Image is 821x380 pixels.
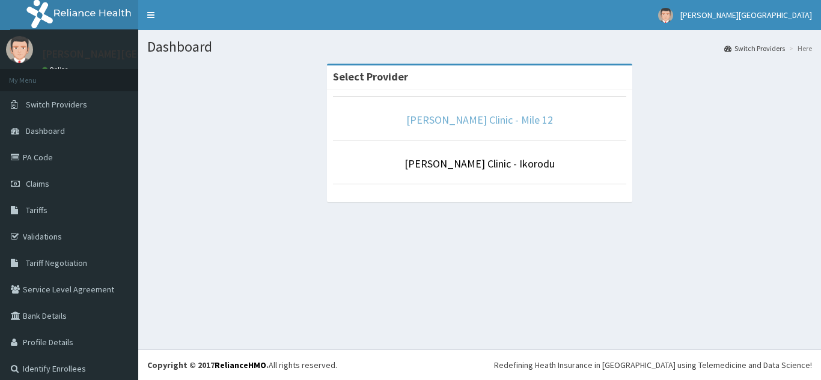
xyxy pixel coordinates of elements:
[42,49,220,59] p: [PERSON_NAME][GEOGRAPHIC_DATA]
[147,39,812,55] h1: Dashboard
[724,43,785,53] a: Switch Providers
[26,258,87,268] span: Tariff Negotiation
[138,349,821,380] footer: All rights reserved.
[147,360,269,370] strong: Copyright © 2017 .
[786,43,812,53] li: Here
[215,360,266,370] a: RelianceHMO
[658,8,673,23] img: User Image
[404,157,555,170] a: [PERSON_NAME] Clinic - Ikorodu
[333,70,408,83] strong: Select Provider
[680,10,812,20] span: [PERSON_NAME][GEOGRAPHIC_DATA]
[26,205,47,216] span: Tariffs
[42,65,71,74] a: Online
[406,113,553,127] a: [PERSON_NAME] Clinic - Mile 12
[494,359,812,371] div: Redefining Heath Insurance in [GEOGRAPHIC_DATA] using Telemedicine and Data Science!
[6,36,33,63] img: User Image
[26,178,49,189] span: Claims
[26,99,87,110] span: Switch Providers
[26,125,65,136] span: Dashboard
